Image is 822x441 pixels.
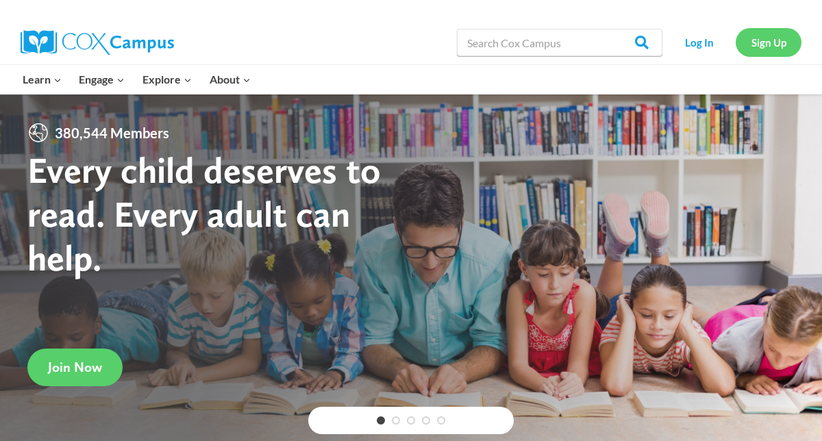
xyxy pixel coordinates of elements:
[134,65,201,94] button: Child menu of Explore
[736,28,801,56] a: Sign Up
[437,416,445,425] a: 5
[669,28,801,56] nav: Secondary Navigation
[669,28,729,56] a: Log In
[27,349,123,386] a: Join Now
[14,65,71,94] button: Child menu of Learn
[377,416,385,425] a: 1
[422,416,430,425] a: 4
[21,30,174,55] img: Cox Campus
[27,148,381,279] strong: Every child deserves to read. Every adult can help.
[457,29,662,56] input: Search Cox Campus
[407,416,415,425] a: 3
[71,65,134,94] button: Child menu of Engage
[48,359,102,375] span: Join Now
[392,416,400,425] a: 2
[49,122,175,144] span: 380,544 Members
[201,65,260,94] button: Child menu of About
[14,65,259,94] nav: Primary Navigation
